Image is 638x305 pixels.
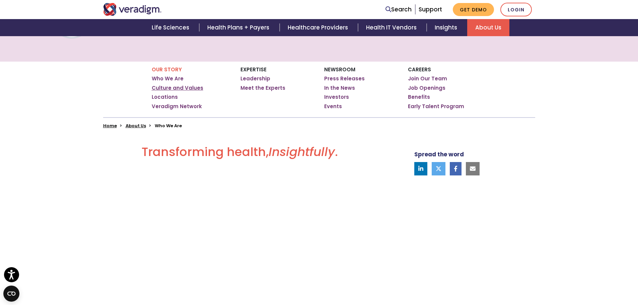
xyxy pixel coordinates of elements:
[126,123,146,129] a: About Us
[152,75,184,82] a: Who We Are
[453,3,494,16] a: Get Demo
[408,103,464,110] a: Early Talent Program
[408,85,445,91] a: Job Openings
[152,103,202,110] a: Veradigm Network
[414,150,464,158] strong: Spread the word
[419,5,442,13] a: Support
[103,3,162,16] img: Veradigm logo
[408,94,430,100] a: Benefits
[152,85,203,91] a: Culture and Values
[103,123,117,129] a: Home
[103,145,377,164] h2: Transforming health, .
[199,19,279,36] a: Health Plans + Payers
[500,3,532,16] a: Login
[467,19,509,36] a: About Us
[144,19,199,36] a: Life Sciences
[240,75,270,82] a: Leadership
[509,257,630,297] iframe: Drift Chat Widget
[240,85,285,91] a: Meet the Experts
[269,143,335,160] em: Insightfully
[280,19,358,36] a: Healthcare Providers
[3,286,19,302] button: Open CMP widget
[427,19,467,36] a: Insights
[324,94,349,100] a: Investors
[408,75,447,82] a: Join Our Team
[324,85,355,91] a: In the News
[324,75,365,82] a: Press Releases
[152,94,178,100] a: Locations
[324,103,342,110] a: Events
[385,5,412,14] a: Search
[358,19,427,36] a: Health IT Vendors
